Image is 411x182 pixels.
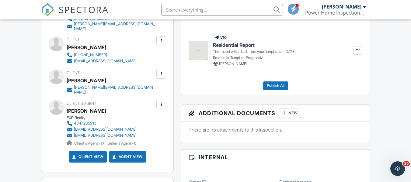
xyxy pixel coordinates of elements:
[74,141,105,146] span: Client's Agent -
[322,4,361,10] div: [PERSON_NAME]
[67,76,106,85] div: [PERSON_NAME]
[67,115,141,120] div: EXP Realty
[181,105,369,122] h3: Additional Documents
[111,154,143,160] a: Agent View
[67,126,137,132] a: [EMAIL_ADDRESS][DOMAIN_NAME]
[108,141,136,146] span: Seller's Agent -
[67,38,80,42] span: Client
[67,70,80,75] span: Client
[41,8,109,21] a: SPECTORA
[67,52,137,58] a: [PHONE_NUMBER]
[390,161,405,176] iframe: Intercom live chat
[67,101,96,106] span: Client's Agent
[67,120,137,126] a: 4347285913
[67,22,155,31] a: [PERSON_NAME][EMAIL_ADDRESS][DOMAIN_NAME]
[67,43,106,52] div: [PERSON_NAME]
[67,58,137,64] a: [EMAIL_ADDRESS][DOMAIN_NAME]
[74,22,155,31] div: [PERSON_NAME][EMAIL_ADDRESS][DOMAIN_NAME]
[403,161,410,166] span: 10
[41,3,54,16] img: The Best Home Inspection Software - Spectora
[189,126,362,133] p: There are no attachments to this inspection.
[161,4,283,16] input: Search everything...
[74,53,107,57] div: [PHONE_NUMBER]
[74,121,96,126] div: 4347285913
[305,10,366,16] div: Power Home Inspections LLC.
[74,127,137,132] div: [EMAIL_ADDRESS][DOMAIN_NAME]
[67,132,137,139] a: [EMAIL_ADDRESS][DOMAIN_NAME]
[134,141,136,146] strong: 0
[74,59,137,64] div: [EMAIL_ADDRESS][DOMAIN_NAME]
[101,141,104,146] strong: 17
[59,3,109,16] span: SPECTORA
[71,154,103,160] a: Client View
[279,108,301,118] div: New
[74,133,137,138] div: [EMAIL_ADDRESS][DOMAIN_NAME]
[67,106,106,115] a: [PERSON_NAME]
[67,85,155,95] a: [PERSON_NAME][EMAIL_ADDRESS][DOMAIN_NAME]
[181,149,369,165] h3: Internal
[74,85,155,95] div: [PERSON_NAME][EMAIL_ADDRESS][DOMAIN_NAME]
